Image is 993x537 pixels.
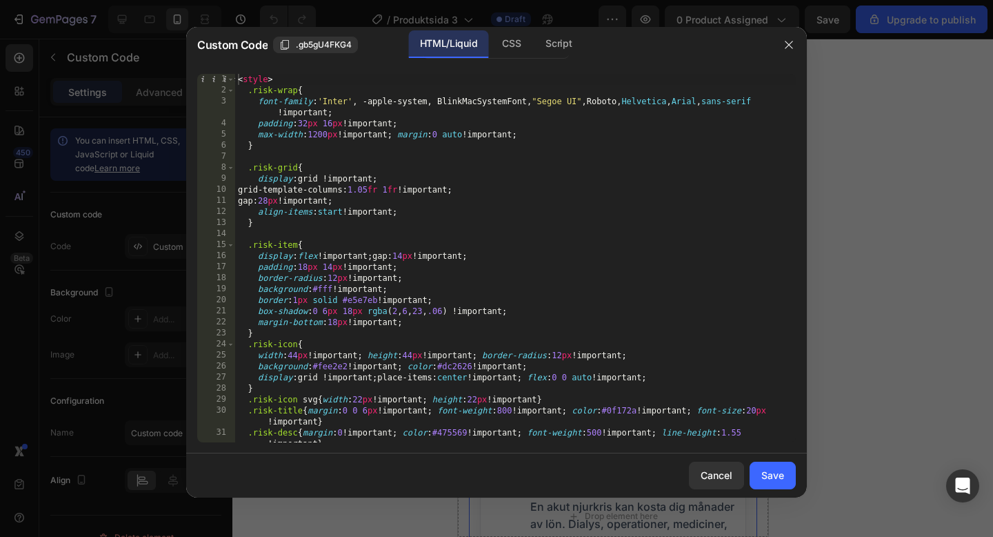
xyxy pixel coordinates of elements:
p: Jokainen päivä ilman riittävää vettä lisää kissasi munuaisongelmien riskiä. [12,143,298,177]
div: 19 [197,284,235,295]
div: 8 [197,162,235,173]
div: 20 [197,295,235,306]
div: 9 [197,173,235,184]
div: 29 [197,394,235,405]
div: 2 [197,85,235,96]
div: 26 [197,361,235,372]
p: Utan tillräckligt med vatten börjar njurarna sakta förstöras. Kristaller bildas, smärta ökar, och... [72,306,278,374]
p: Kun oireet vihdoin näkyvät, voi olla jo vaikeaa pysäyttää kehitys. [12,178,298,213]
h3: Njursvikt drabbar 30% av katter [72,260,278,302]
div: 27 [197,372,235,383]
span: Custom Code [197,37,268,53]
strong: Mitä tapahtuu [77,63,233,92]
span: .gb5gU4FKG4 [296,39,352,51]
div: 24 [197,339,235,350]
div: Cancel [701,468,732,482]
div: 31 [197,427,235,449]
div: 18 [197,273,235,284]
div: 14 [197,228,235,240]
div: 5 [197,129,235,140]
button: Cancel [689,462,744,489]
div: 12 [197,206,235,217]
div: 3 [197,96,235,118]
strong: jos odotat? [92,95,219,124]
div: Script [534,30,583,58]
div: 21 [197,306,235,317]
div: 28 [197,383,235,394]
div: 23 [197,328,235,339]
div: Custom Code [28,206,87,218]
div: Open Intercom Messenger [946,469,979,502]
button: .gb5gU4FKG4 [273,37,358,53]
button: Save [750,462,796,489]
div: Drop element here [127,472,200,483]
div: 11 [197,195,235,206]
div: 6 [197,140,235,151]
div: 30 [197,405,235,427]
div: 22 [197,317,235,328]
div: CSS [491,30,532,58]
div: 15 [197,240,235,251]
div: HTML/Liquid [409,30,488,58]
div: 10 [197,184,235,195]
div: 25 [197,350,235,361]
div: 1 [197,74,235,85]
div: 16 [197,251,235,262]
div: 4 [197,118,235,129]
div: 17 [197,262,235,273]
div: 13 [197,217,235,228]
div: Save [761,468,784,482]
div: 7 [197,151,235,162]
h3: Veterinärräkningar kan kosta 25,000 kr+ [72,414,278,456]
